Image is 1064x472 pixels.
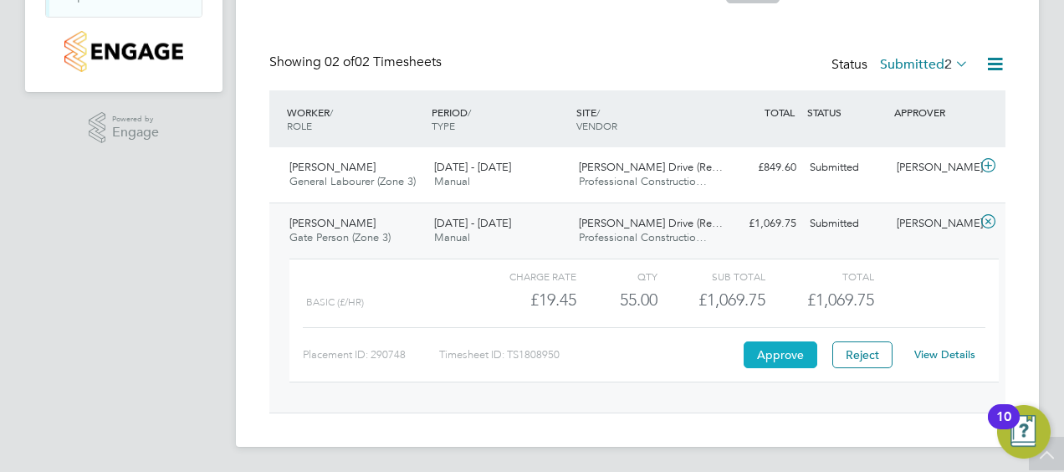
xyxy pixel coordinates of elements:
[576,286,657,314] div: 55.00
[831,54,972,77] div: Status
[596,105,600,119] span: /
[306,296,364,308] span: Basic (£/HR)
[289,230,391,244] span: Gate Person (Zone 3)
[890,97,977,127] div: APPROVER
[716,154,803,182] div: £849.60
[325,54,442,70] span: 02 Timesheets
[439,341,739,368] div: Timesheet ID: TS1808950
[996,417,1011,439] div: 10
[880,56,969,73] label: Submitted
[579,216,723,230] span: [PERSON_NAME] Drive (Re…
[468,105,471,119] span: /
[807,290,874,310] span: £1,069.75
[468,266,576,286] div: Charge rate
[287,119,312,132] span: ROLE
[289,160,376,174] span: [PERSON_NAME]
[434,160,511,174] span: [DATE] - [DATE]
[576,119,617,132] span: VENDOR
[434,216,511,230] span: [DATE] - [DATE]
[427,97,572,141] div: PERIOD
[325,54,355,70] span: 02 of
[330,105,333,119] span: /
[765,266,873,286] div: Total
[269,54,445,71] div: Showing
[112,112,159,126] span: Powered by
[803,97,890,127] div: STATUS
[576,266,657,286] div: QTY
[289,216,376,230] span: [PERSON_NAME]
[914,347,975,362] a: View Details
[303,341,439,368] div: Placement ID: 290748
[890,154,977,182] div: [PERSON_NAME]
[283,97,427,141] div: WORKER
[944,56,952,73] span: 2
[803,154,890,182] div: Submitted
[765,105,795,119] span: TOTAL
[744,341,817,368] button: Approve
[45,31,202,72] a: Go to home page
[572,97,717,141] div: SITE
[997,405,1051,459] button: Open Resource Center, 10 new notifications
[832,341,893,368] button: Reject
[432,119,455,132] span: TYPE
[434,230,470,244] span: Manual
[890,210,977,238] div: [PERSON_NAME]
[716,210,803,238] div: £1,069.75
[468,286,576,314] div: £19.45
[579,230,707,244] span: Professional Constructio…
[112,126,159,140] span: Engage
[579,174,707,188] span: Professional Constructio…
[434,174,470,188] span: Manual
[289,174,416,188] span: General Labourer (Zone 3)
[579,160,723,174] span: [PERSON_NAME] Drive (Re…
[657,266,765,286] div: Sub Total
[803,210,890,238] div: Submitted
[657,286,765,314] div: £1,069.75
[89,112,160,144] a: Powered byEngage
[64,31,182,72] img: countryside-properties-logo-retina.png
